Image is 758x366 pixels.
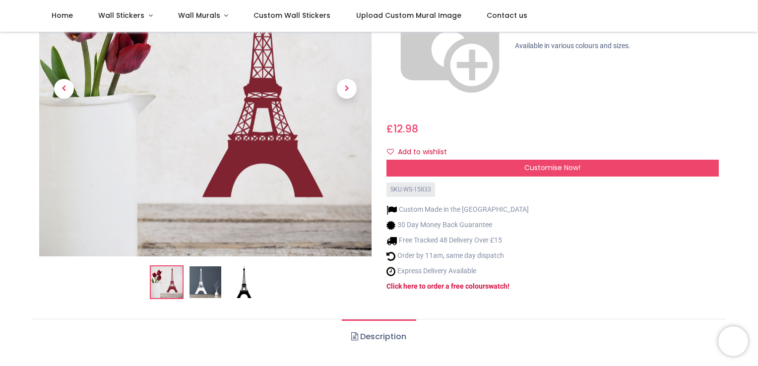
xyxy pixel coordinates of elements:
[386,205,529,215] li: Custom Made in the [GEOGRAPHIC_DATA]
[393,122,418,136] span: 12.98
[718,326,748,356] iframe: Brevo live chat
[337,79,357,99] span: Next
[386,183,435,197] div: SKU: WS-15833
[386,251,529,261] li: Order by 11am, same day dispatch
[386,266,529,277] li: Express Delivery Available
[151,266,183,298] img: Paris Landmark Eiffel Tower Wall Sticker
[524,163,580,173] span: Customise Now!
[228,266,260,298] img: WS-15833-03
[386,220,529,231] li: 30 Day Money Back Guarantee
[515,41,631,49] span: Available in various colours and sizes.
[386,282,485,290] a: Click here to order a free colour
[356,10,461,20] span: Upload Custom Mural Image
[507,282,509,290] a: !
[178,10,220,20] span: Wall Murals
[54,79,74,99] span: Previous
[386,144,455,161] button: Add to wishlistAdd to wishlist
[386,236,529,246] li: Free Tracked 48 Delivery Over £15
[98,10,144,20] span: Wall Stickers
[253,10,330,20] span: Custom Wall Stickers
[52,10,73,20] span: Home
[342,319,416,354] a: Description
[189,266,221,298] img: WS-15833-02
[387,148,394,155] i: Add to wishlist
[485,282,507,290] a: swatch
[386,122,418,136] span: £
[487,10,527,20] span: Contact us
